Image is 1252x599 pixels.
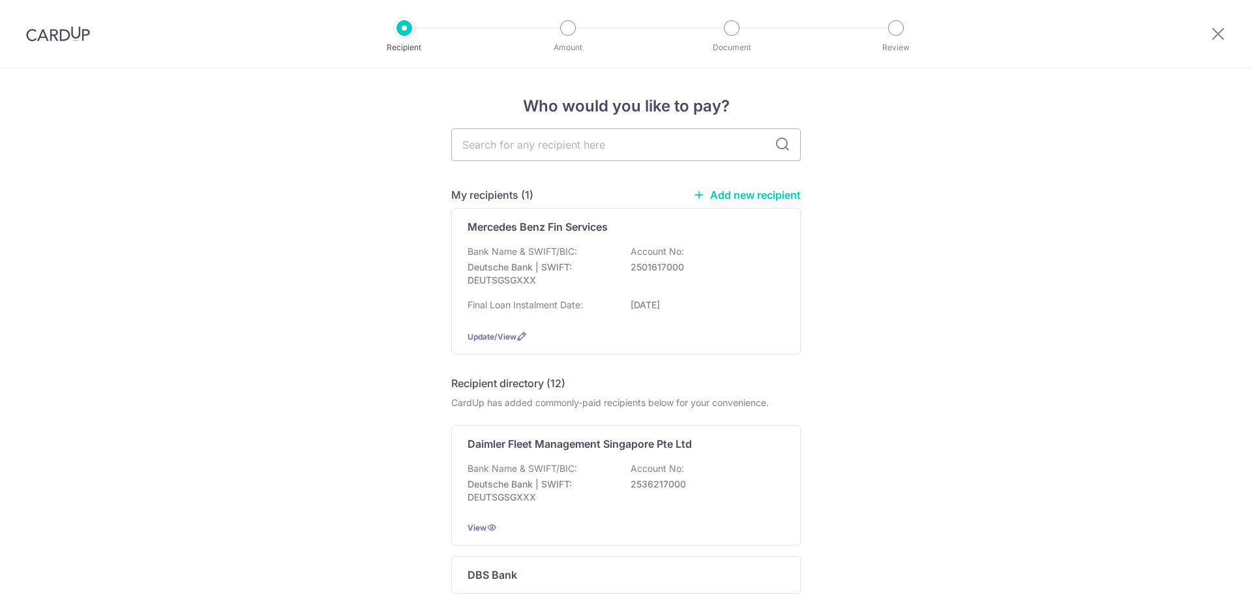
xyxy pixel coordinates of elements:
[468,299,583,312] p: Final Loan Instalment Date:
[451,128,801,161] input: Search for any recipient here
[356,41,453,54] p: Recipient
[451,375,565,391] h5: Recipient directory (12)
[683,41,780,54] p: Document
[631,299,777,312] p: [DATE]
[468,436,692,452] p: Daimler Fleet Management Singapore Pte Ltd
[693,188,801,201] a: Add new recipient
[468,567,517,583] p: DBS Bank
[451,95,801,118] h4: Who would you like to pay?
[468,261,614,287] p: Deutsche Bank | SWIFT: DEUTSGSGXXX
[26,26,90,42] img: CardUp
[631,478,777,491] p: 2536217000
[1169,560,1239,592] iframe: Opens a widget where you can find more information
[468,462,577,475] p: Bank Name & SWIFT/BIC:
[631,245,684,258] p: Account No:
[520,41,616,54] p: Amount
[468,245,577,258] p: Bank Name & SWIFT/BIC:
[631,261,777,274] p: 2501617000
[468,219,608,235] p: Mercedes Benz Fin Services
[451,396,801,409] div: CardUp has added commonly-paid recipients below for your convenience.
[468,332,516,342] a: Update/View
[468,478,614,504] p: Deutsche Bank | SWIFT: DEUTSGSGXXX
[451,187,533,203] h5: My recipients (1)
[631,462,684,475] p: Account No:
[848,41,944,54] p: Review
[468,523,486,533] a: View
